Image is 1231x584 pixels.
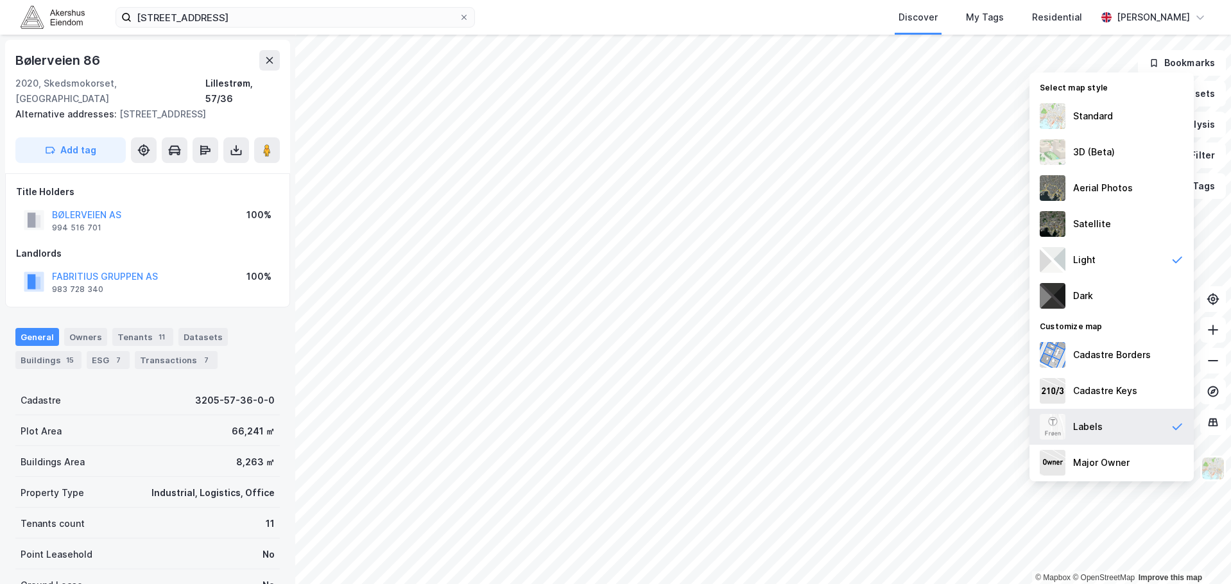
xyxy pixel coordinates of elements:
a: Improve this map [1139,573,1202,582]
div: 994 516 701 [52,223,101,233]
div: 66,241 ㎡ [232,424,275,439]
div: Major Owner [1073,455,1130,470]
div: 983 728 340 [52,284,103,295]
div: Buildings Area [21,454,85,470]
img: Z [1040,175,1065,201]
img: Z [1201,456,1225,481]
div: Owners [64,328,107,346]
div: Select map style [1029,75,1194,98]
div: Residential [1032,10,1082,25]
button: Add tag [15,137,126,163]
div: Cadastre Borders [1073,347,1151,363]
div: Labels [1073,419,1103,434]
div: My Tags [966,10,1004,25]
div: Tenants count [21,516,85,531]
a: OpenStreetMap [1072,573,1135,582]
div: 7 [112,354,125,366]
div: 11 [155,331,168,343]
div: Tenants [112,328,173,346]
div: 100% [246,207,271,223]
div: Buildings [15,351,82,369]
img: 9k= [1040,211,1065,237]
div: 100% [246,269,271,284]
img: Z [1040,414,1065,440]
div: 11 [266,516,275,531]
img: cadastreBorders.cfe08de4b5ddd52a10de.jpeg [1040,342,1065,368]
button: Tags [1166,173,1226,199]
div: No [263,547,275,562]
div: Industrial, Logistics, Office [151,485,275,501]
div: Aerial Photos [1073,180,1133,196]
div: Point Leasehold [21,547,92,562]
div: General [15,328,59,346]
div: Light [1073,252,1096,268]
span: Alternative addresses: [15,108,119,119]
img: cadastreKeys.547ab17ec502f5a4ef2b.jpeg [1040,378,1065,404]
div: Standard [1073,108,1113,124]
div: 15 [64,354,76,366]
div: Plot Area [21,424,62,439]
div: Title Holders [16,184,279,200]
div: 7 [200,354,212,366]
input: Search by address, cadastre, landlords, tenants or people [132,8,459,27]
a: Mapbox [1035,573,1071,582]
div: [PERSON_NAME] [1117,10,1190,25]
div: [STREET_ADDRESS] [15,107,270,122]
img: akershus-eiendom-logo.9091f326c980b4bce74ccdd9f866810c.svg [21,6,85,28]
div: 2020, Skedsmokorset, [GEOGRAPHIC_DATA] [15,76,205,107]
div: 3D (Beta) [1073,144,1115,160]
div: Cadastre Keys [1073,383,1137,399]
div: Cadastre [21,393,61,408]
div: Dark [1073,288,1093,304]
button: Filter [1164,142,1226,168]
img: majorOwner.b5e170eddb5c04bfeeff.jpeg [1040,450,1065,476]
div: Transactions [135,351,218,369]
img: nCdM7BzjoCAAAAAElFTkSuQmCC [1040,283,1065,309]
button: Bookmarks [1138,50,1226,76]
img: Z [1040,103,1065,129]
div: Discover [899,10,938,25]
div: 8,263 ㎡ [236,454,275,470]
img: luj3wr1y2y3+OchiMxRmMxRlscgabnMEmZ7DJGWxyBpucwSZnsMkZbHIGm5zBJmewyRlscgabnMEmZ7DJGWxyBpucwSZnsMkZ... [1040,247,1065,273]
div: Datasets [178,328,228,346]
img: Z [1040,139,1065,165]
div: Satellite [1073,216,1111,232]
iframe: Chat Widget [1167,522,1231,584]
div: Customize map [1029,314,1194,337]
div: ESG [87,351,130,369]
div: Bølerveien 86 [15,50,102,71]
div: Property Type [21,485,84,501]
div: Lillestrøm, 57/36 [205,76,280,107]
div: Landlords [16,246,279,261]
div: 3205-57-36-0-0 [195,393,275,408]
